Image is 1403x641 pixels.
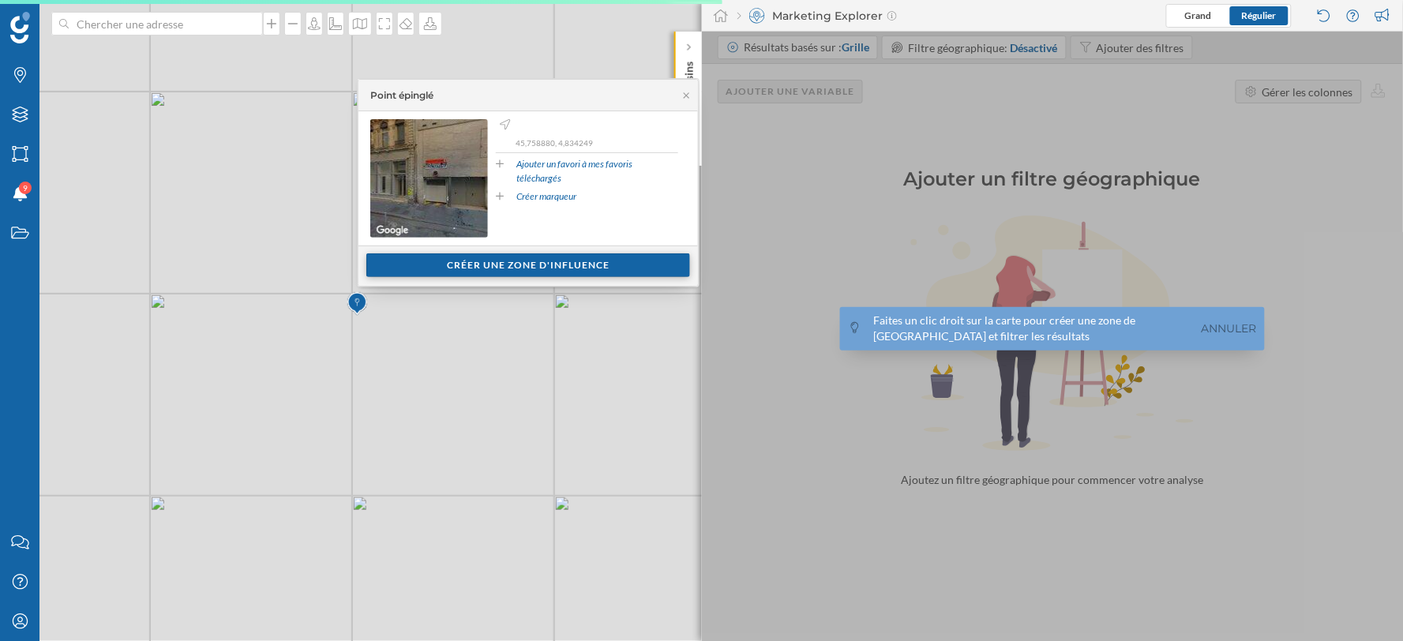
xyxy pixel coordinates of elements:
img: Marker [347,288,367,320]
p: Réseau de magasins [681,55,696,158]
a: Créer marqueur [516,189,576,204]
a: Ajouter un favori à mes favoris téléchargés [516,157,678,186]
div: Marketing Explorer [737,8,897,24]
p: 45,758880, 4,834249 [516,137,678,148]
img: explorer.svg [749,8,765,24]
a: Annuler [1198,320,1261,338]
span: Grand [1185,9,1212,21]
span: Assistance [25,11,102,25]
span: Régulier [1242,9,1277,21]
img: streetview [370,119,488,238]
div: Faites un clic droit sur la carte pour créer une zone de [GEOGRAPHIC_DATA] et filtrer les résultats [874,313,1190,344]
img: Logo Geoblink [10,12,30,43]
div: Point épinglé [370,88,433,103]
span: 9 [23,180,28,196]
